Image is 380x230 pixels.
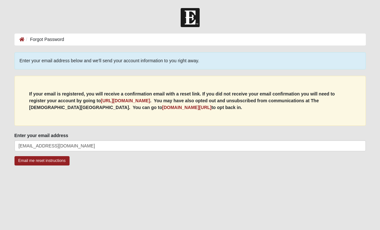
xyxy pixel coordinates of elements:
a: [URL][DOMAIN_NAME] [101,98,150,103]
a: [DOMAIN_NAME][URL] [162,105,212,110]
input: Email me reset instructions [14,156,70,165]
img: Church of Eleven22 Logo [181,8,200,27]
div: Enter your email address below and we'll send your account information to you right away. [14,52,366,69]
li: Forgot Password [24,36,64,43]
label: Enter your email address [14,132,68,139]
p: If your email is registered, you will receive a confirmation email with a reset link. If you did ... [29,91,351,111]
